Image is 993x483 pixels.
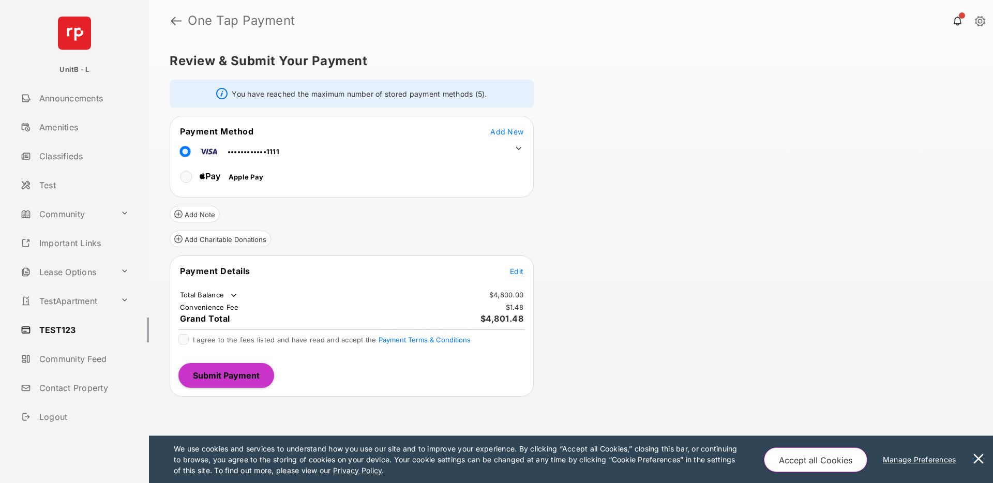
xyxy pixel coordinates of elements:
[333,466,382,475] u: Privacy Policy
[17,375,149,400] a: Contact Property
[490,127,523,136] span: Add New
[17,346,149,371] a: Community Feed
[17,173,149,198] a: Test
[170,231,271,247] button: Add Charitable Donations
[480,313,524,324] span: $4,801.48
[17,115,149,140] a: Amenities
[58,17,91,50] img: svg+xml;base64,PHN2ZyB4bWxucz0iaHR0cDovL3d3dy53My5vcmcvMjAwMC9zdmciIHdpZHRoPSI2NCIgaGVpZ2h0PSI2NC...
[180,266,250,276] span: Payment Details
[17,260,116,284] a: Lease Options
[170,80,534,108] div: You have reached the maximum number of stored payment methods (5).
[510,267,523,276] span: Edit
[174,443,742,476] p: We use cookies and services to understand how you use our site and to improve your experience. By...
[193,336,471,344] span: I agree to the fees listed and have read and accept the
[489,290,524,299] td: $4,800.00
[59,65,89,75] p: UnitB - L
[17,289,116,313] a: TestApartment
[170,55,964,67] h5: Review & Submit Your Payment
[17,231,133,255] a: Important Links
[883,455,960,464] u: Manage Preferences
[228,147,279,156] span: ••••••••••••1111
[180,126,253,137] span: Payment Method
[17,86,149,111] a: Announcements
[179,290,239,300] td: Total Balance
[179,303,239,312] td: Convenience Fee
[180,313,230,324] span: Grand Total
[178,363,274,388] button: Submit Payment
[17,318,149,342] a: TEST123
[505,303,524,312] td: $1.48
[170,206,220,222] button: Add Note
[764,447,867,472] button: Accept all Cookies
[188,14,295,27] strong: One Tap Payment
[379,336,471,344] button: I agree to the fees listed and have read and accept the
[17,404,149,429] a: Logout
[17,144,149,169] a: Classifieds
[510,266,523,276] button: Edit
[490,126,523,137] button: Add New
[17,202,116,227] a: Community
[229,173,263,181] span: Apple Pay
